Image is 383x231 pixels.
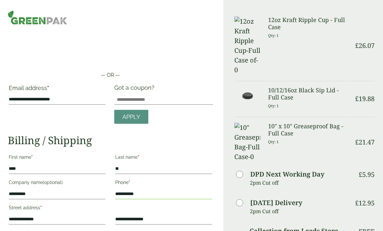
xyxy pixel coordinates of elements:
abbr: required [40,205,42,210]
abbr: required [31,155,33,160]
small: Qty: 1 [268,33,279,38]
label: Email address [9,85,105,94]
span: (optional) [43,180,63,185]
abbr: required [138,155,139,160]
label: Street address [9,203,105,214]
span: £ [355,94,359,103]
h3: 12oz Kraft Ripple Cup - Full Case [268,17,350,30]
span: £ [359,170,362,179]
small: Qty: 1 [268,103,279,108]
label: Company name [9,178,105,189]
h3: 10/12/16oz Black Sip Lid - Full Case [268,87,350,101]
small: Qty: 1 [268,139,279,144]
abbr: required [129,180,130,185]
span: Apply [122,113,140,121]
h3: 10" x 10" Greaseproof Bag - Full Case [268,123,350,137]
img: GreenPak Supplies [8,10,67,25]
label: [DATE] Delivery [250,200,302,206]
a: Apply [114,110,148,124]
span: £ [355,138,359,146]
bdi: 5.95 [359,170,375,179]
abbr: required [47,85,49,91]
label: Got a coupon? [114,84,157,94]
img: 12oz Kraft Ripple Cup-Full Case of-0 [234,17,260,75]
p: 2pm Cut off [250,206,350,216]
bdi: 26.07 [355,41,375,50]
label: Phone [115,178,212,189]
p: — OR — [8,71,213,79]
label: First name [9,153,105,164]
img: 10" Greaseproof Bag-Full Case-0 [234,123,260,162]
span: £ [355,199,359,207]
label: DPD Next Working Day [250,171,324,178]
bdi: 21.47 [355,138,375,146]
h2: Billing / Shipping [8,134,213,146]
label: Last name [115,153,212,164]
bdi: 19.88 [355,94,375,103]
bdi: 12.95 [355,199,375,207]
p: 2pm Cut off [250,178,350,188]
span: £ [355,41,359,50]
iframe: Secure payment button frame [8,51,213,64]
